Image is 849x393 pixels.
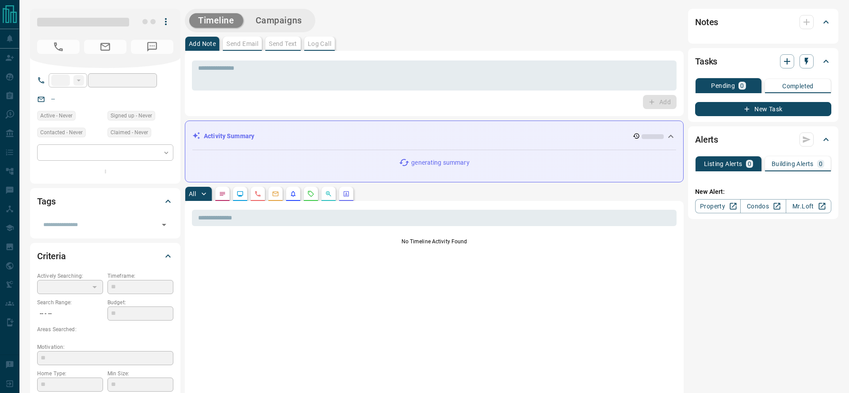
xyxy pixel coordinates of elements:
[37,343,173,351] p: Motivation:
[711,83,735,89] p: Pending
[704,161,742,167] p: Listing Alerts
[307,190,314,197] svg: Requests
[695,102,831,116] button: New Task
[107,370,173,378] p: Min Size:
[786,199,831,213] a: Mr.Loft
[204,132,254,141] p: Activity Summary
[107,272,173,280] p: Timeframe:
[131,40,173,54] span: No Number
[695,11,831,33] div: Notes
[37,249,66,263] h2: Criteria
[247,13,311,28] button: Campaigns
[219,190,226,197] svg: Notes
[37,325,173,333] p: Areas Searched:
[111,128,148,137] span: Claimed - Never
[84,40,126,54] span: No Email
[695,15,718,29] h2: Notes
[37,191,173,212] div: Tags
[695,54,717,68] h2: Tasks
[40,128,83,137] span: Contacted - Never
[748,161,751,167] p: 0
[189,191,196,197] p: All
[51,95,55,102] a: --
[189,13,243,28] button: Timeline
[254,190,261,197] svg: Calls
[695,132,718,147] h2: Alerts
[740,83,744,89] p: 0
[37,306,103,321] p: -- - --
[37,246,173,267] div: Criteria
[192,128,676,144] div: Activity Summary
[158,219,170,231] button: Open
[411,158,469,167] p: generating summary
[290,190,297,197] svg: Listing Alerts
[695,51,831,72] div: Tasks
[695,199,741,213] a: Property
[740,199,786,213] a: Condos
[37,370,103,378] p: Home Type:
[107,299,173,306] p: Budget:
[782,83,814,89] p: Completed
[772,161,814,167] p: Building Alerts
[819,161,822,167] p: 0
[237,190,244,197] svg: Lead Browsing Activity
[192,238,677,246] p: No Timeline Activity Found
[37,40,80,54] span: No Number
[189,41,216,47] p: Add Note
[40,111,73,120] span: Active - Never
[695,129,831,150] div: Alerts
[272,190,279,197] svg: Emails
[695,187,831,196] p: New Alert:
[37,194,55,208] h2: Tags
[325,190,332,197] svg: Opportunities
[37,299,103,306] p: Search Range:
[37,272,103,280] p: Actively Searching:
[343,190,350,197] svg: Agent Actions
[111,111,152,120] span: Signed up - Never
